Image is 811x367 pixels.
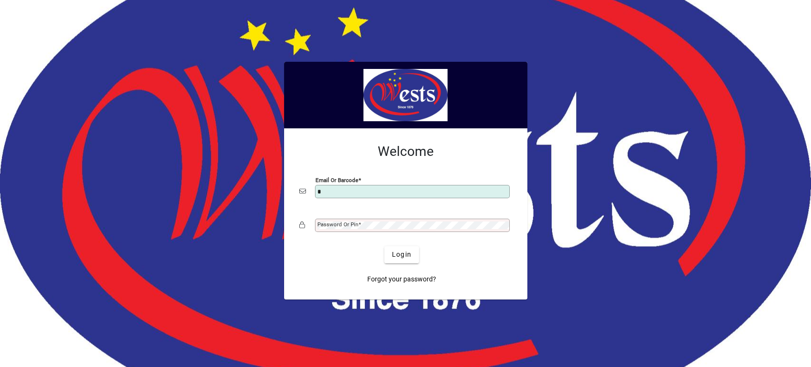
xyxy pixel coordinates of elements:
[299,144,512,160] h2: Welcome
[317,221,358,228] mat-label: Password or Pin
[315,176,358,183] mat-label: Email or Barcode
[384,246,419,263] button: Login
[363,271,440,288] a: Forgot your password?
[392,250,411,260] span: Login
[367,274,436,284] span: Forgot your password?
